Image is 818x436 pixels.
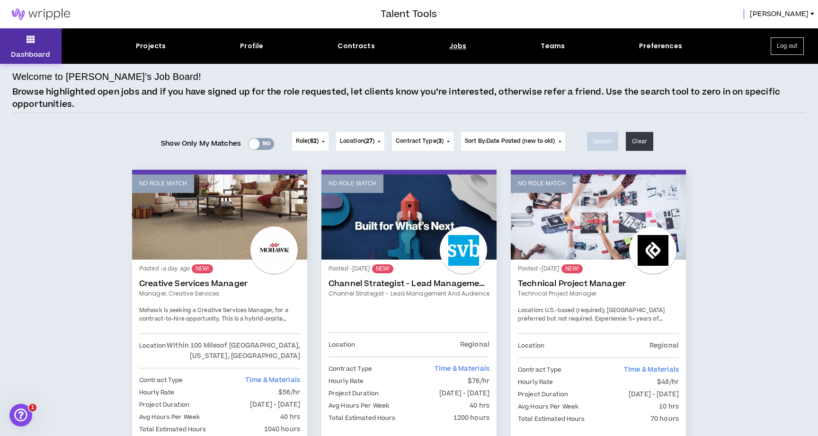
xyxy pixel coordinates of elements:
p: Posted - [DATE] [518,264,679,273]
a: Technical Project Manager [518,289,679,298]
div: Send us a messageWe typically reply in a few hours [9,127,180,163]
p: [DATE] - [DATE] [439,388,489,399]
div: Projects [136,41,166,51]
button: Sort By:Date Posted (new to old) [461,132,565,151]
p: How can we help? [19,99,170,115]
button: Contract Type(3) [392,132,453,151]
button: Log out [771,37,804,55]
p: Project Duration [139,400,189,410]
iframe: Intercom live chat [9,404,32,427]
p: $56/hr [278,387,300,398]
p: Regional [460,340,489,350]
span: Contract Type ( ) [396,137,444,146]
button: Clear [626,132,653,151]
p: Posted - a day ago [139,264,300,273]
p: Dashboard [11,50,50,60]
span: 1 [29,404,36,411]
span: Show Only My Matches [161,137,241,151]
div: Teams [541,41,565,51]
span: 27 [366,137,373,145]
span: Time & Materials [245,375,300,385]
sup: NEW! [561,264,583,273]
span: Location ( ) [340,137,374,146]
p: 40 hrs [280,412,300,422]
p: Total Estimated Hours [518,414,585,424]
span: Mohawk is seeking a Creative Services Manager, for a contract-to-hire opportunity. This is a hybr... [139,306,290,340]
p: 1200 hours [453,413,489,423]
button: Help [126,295,189,333]
p: No Role Match [518,179,566,188]
p: No Role Match [329,179,376,188]
div: Close [163,15,180,32]
p: Hourly Rate [518,377,553,387]
p: Project Duration [329,388,379,399]
p: $48/hr [657,377,679,387]
span: Sort By: Date Posted (new to old) [465,137,555,145]
div: Contracts [338,41,374,51]
p: Contract Type [329,364,373,374]
p: Avg Hours Per Week [139,412,200,422]
button: Location(27) [336,132,384,151]
span: Experience: [595,315,627,323]
div: Profile [240,41,263,51]
p: Project Duration [518,389,568,400]
sup: NEW! [372,264,393,273]
p: 10 hrs [659,401,679,412]
p: Browse highlighted open jobs and if you have signed up for the role requested, let clients know y... [12,86,806,110]
p: Total Estimated Hours [139,424,206,435]
p: Location [139,340,166,361]
span: Help [150,319,165,325]
a: Channel Strategist - Lead Management and Audience [329,289,489,298]
span: Role ( ) [296,137,319,146]
p: Regional [649,340,679,351]
span: U.S.-based (required); [GEOGRAPHIC_DATA] preferred but not required. [518,306,665,323]
div: We typically reply in a few hours [19,145,158,155]
p: Hourly Rate [329,376,364,386]
a: No Role Match [511,174,686,260]
span: 62 [310,137,317,145]
p: Contract Type [139,375,183,385]
a: No Role Match [321,174,497,260]
span: Time & Materials [435,364,489,374]
p: Hourly Rate [139,387,174,398]
p: [DATE] - [DATE] [629,389,679,400]
p: No Role Match [139,179,187,188]
button: Search [587,132,619,151]
p: Avg Hours Per Week [518,401,578,412]
sup: NEW! [192,264,213,273]
button: Messages [63,295,126,333]
span: Location: [518,306,543,314]
p: [DATE] - [DATE] [250,400,300,410]
p: Contract Type [518,365,562,375]
p: Avg Hours Per Week [329,401,389,411]
span: Messages [79,319,111,325]
p: Total Estimated Hours [329,413,396,423]
p: Location [518,340,544,351]
p: Within 100 Miles of [GEOGRAPHIC_DATA], [US_STATE], [GEOGRAPHIC_DATA] [166,340,300,361]
p: $76/hr [468,376,489,386]
a: No Role Match [132,174,307,260]
h4: Welcome to [PERSON_NAME]’s Job Board! [12,70,201,84]
a: Channel Strategist - Lead Management and Audience [329,279,489,288]
span: 3 [438,137,442,145]
img: logo [19,18,36,33]
p: Posted - [DATE] [329,264,489,273]
a: Manager, Creative Services [139,289,300,298]
a: Creative Services Manager [139,279,300,288]
div: Preferences [639,41,682,51]
p: Location [329,340,355,350]
span: Home [21,319,42,325]
div: Send us a message [19,135,158,145]
div: Profile image for Gabriella [129,15,148,34]
h3: Talent Tools [381,7,437,21]
a: Technical Project Manager [518,279,679,288]
p: 70 hours [650,414,679,424]
p: 1040 hours [264,424,300,435]
p: Hi [PERSON_NAME] ! [19,67,170,99]
button: Role(62) [292,132,329,151]
span: Time & Materials [624,365,679,375]
p: 40 hrs [470,401,489,411]
span: [PERSON_NAME] [750,9,809,19]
